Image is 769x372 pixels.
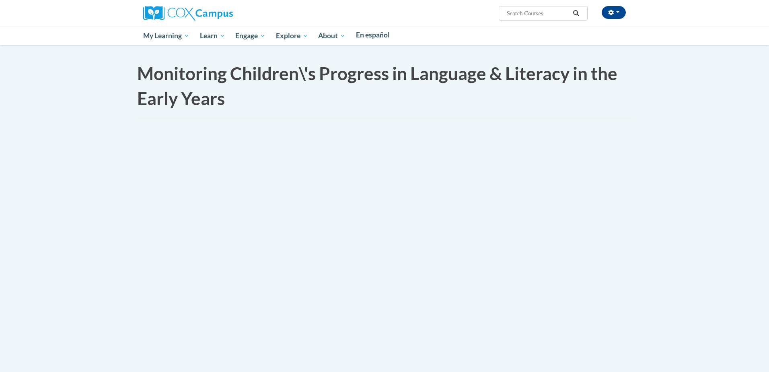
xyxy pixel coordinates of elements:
button: Search [570,8,582,18]
span: Learn [200,31,225,41]
input: Search Courses [506,8,570,18]
span: My Learning [143,31,189,41]
a: Learn [195,27,230,45]
img: Cox Campus [143,6,233,21]
a: Engage [230,27,271,45]
button: Account Settings [602,6,626,19]
i:  [573,10,580,17]
span: Engage [235,31,265,41]
span: En español [356,31,390,39]
a: My Learning [138,27,195,45]
div: Main menu [131,27,638,45]
a: Cox Campus [143,9,233,16]
span: Monitoring Children\'s Progress in Language & Literacy in the Early Years [137,63,617,109]
a: En español [351,27,395,43]
span: Explore [276,31,308,41]
a: About [313,27,351,45]
a: Explore [271,27,313,45]
span: About [318,31,345,41]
